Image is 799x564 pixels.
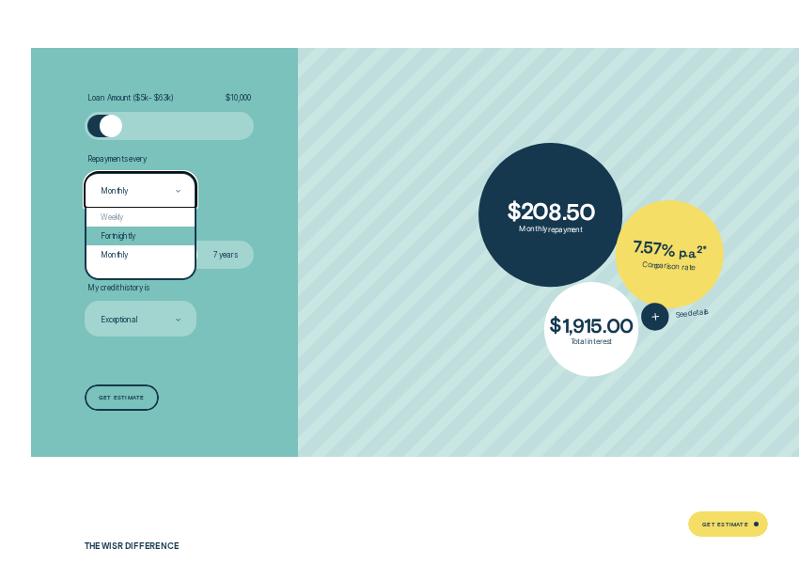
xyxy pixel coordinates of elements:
[197,241,254,269] label: 7 years
[86,208,196,227] div: Weekly
[86,245,196,264] div: Monthly
[675,306,709,319] span: See details
[86,227,196,245] div: Fortnightly
[87,93,173,102] span: Loan Amount ( $5k - $63k )
[226,93,250,102] span: $ 10,000
[87,283,149,292] span: My credit history is
[639,298,710,333] button: See details
[87,154,147,164] span: Repayments every
[85,384,159,410] a: Get estimate
[101,186,128,196] div: Monthly
[688,511,768,537] a: Get Estimate
[85,541,289,551] h4: The Wisr Difference
[101,315,137,324] div: Exceptional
